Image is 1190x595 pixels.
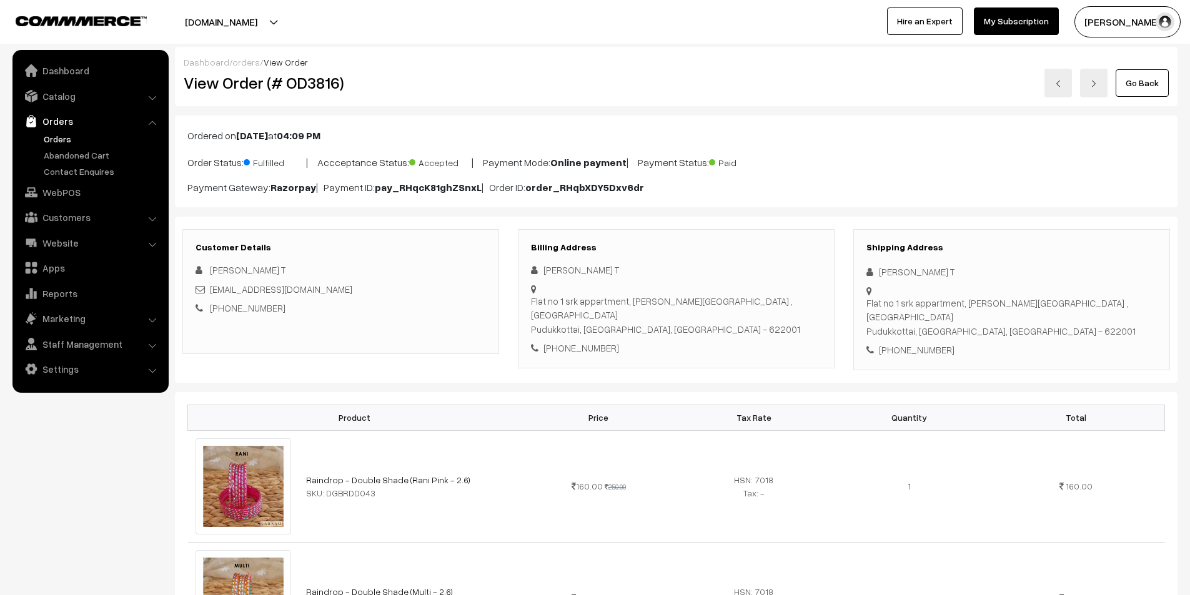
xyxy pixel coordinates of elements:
a: [PHONE_NUMBER] [210,302,285,313]
img: left-arrow.png [1054,80,1062,87]
img: right-arrow.png [1090,80,1098,87]
div: Flat no 1 srk appartment, [PERSON_NAME][GEOGRAPHIC_DATA] , [GEOGRAPHIC_DATA] Pudukkottai, [GEOGRA... [866,296,1157,338]
b: Razorpay [270,181,316,194]
span: 160.00 [1066,481,1093,491]
a: Customers [16,206,164,229]
div: / / [184,56,1169,69]
a: Website [16,232,164,254]
b: pay_RHqcK81ghZSnxL [375,181,482,194]
th: Price [521,405,677,430]
b: order_RHqbXDY5Dxv6dr [525,181,644,194]
a: Reports [16,282,164,305]
span: 160.00 [572,481,603,491]
b: 04:09 PM [277,129,320,142]
a: Go Back [1116,69,1169,97]
span: [PERSON_NAME] T [210,264,285,275]
b: Online payment [550,156,627,169]
p: Order Status: | Accceptance Status: | Payment Mode: | Payment Status: [187,153,1165,170]
div: [PHONE_NUMBER] [531,341,821,355]
a: Apps [16,257,164,279]
a: Marketing [16,307,164,330]
a: Settings [16,358,164,380]
div: Flat no 1 srk appartment, [PERSON_NAME][GEOGRAPHIC_DATA] , [GEOGRAPHIC_DATA] Pudukkottai, [GEOGRA... [531,294,821,337]
a: WebPOS [16,181,164,204]
p: Ordered on at [187,128,1165,143]
a: Raindrop - Double Shade (Rani Pink - 2.6) [306,475,470,485]
a: Dashboard [184,57,229,67]
b: [DATE] [236,129,268,142]
a: Staff Management [16,333,164,355]
th: Product [188,405,521,430]
div: [PHONE_NUMBER] [866,343,1157,357]
th: Total [987,405,1164,430]
div: SKU: DGBRDD043 [306,486,513,499]
h2: View Order (# OD3816) [184,73,500,92]
a: Hire an Expert [887,7,963,35]
h3: Customer Details [196,242,486,253]
a: orders [232,57,260,67]
span: View Order [264,57,308,67]
a: My Subscription [974,7,1059,35]
p: Payment Gateway: | Payment ID: | Order ID: [187,180,1165,195]
a: Catalog [16,85,164,107]
button: [DOMAIN_NAME] [141,6,301,37]
h3: Shipping Address [866,242,1157,253]
a: Orders [16,110,164,132]
a: Abandoned Cart [41,149,164,162]
span: Accepted [409,153,472,169]
span: 1 [908,481,911,491]
h3: Billing Address [531,242,821,253]
img: rani.jpg [196,438,292,534]
a: Orders [41,132,164,145]
strike: 250.00 [605,483,626,491]
span: Paid [709,153,771,169]
a: Dashboard [16,59,164,82]
a: COMMMERCE [16,12,125,27]
th: Quantity [831,405,987,430]
span: HSN: 7018 Tax: - [734,475,773,498]
div: [PERSON_NAME] T [866,265,1157,279]
div: [PERSON_NAME] T [531,263,821,277]
img: COMMMERCE [16,16,147,26]
span: Fulfilled [244,153,306,169]
a: [EMAIL_ADDRESS][DOMAIN_NAME] [210,283,352,295]
img: user [1156,12,1174,31]
a: Contact Enquires [41,165,164,178]
button: [PERSON_NAME] C [1074,6,1181,37]
th: Tax Rate [676,405,831,430]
